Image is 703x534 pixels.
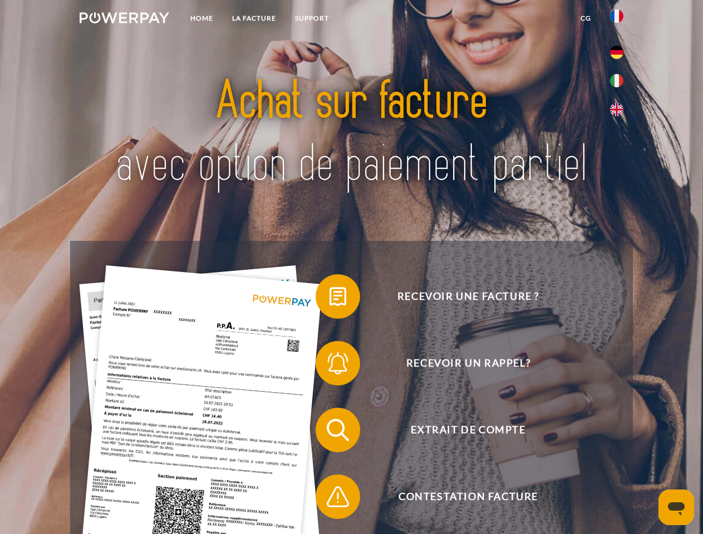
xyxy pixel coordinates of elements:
[223,8,286,28] a: LA FACTURE
[316,274,605,319] button: Recevoir une facture ?
[106,53,597,213] img: title-powerpay_fr.svg
[610,46,623,59] img: de
[316,408,605,452] button: Extrait de compte
[324,416,352,444] img: qb_search.svg
[610,9,623,23] img: fr
[332,474,604,519] span: Contestation Facture
[571,8,601,28] a: CG
[324,349,352,377] img: qb_bell.svg
[610,103,623,116] img: en
[324,483,352,511] img: qb_warning.svg
[181,8,223,28] a: Home
[332,341,604,385] span: Recevoir un rappel?
[610,74,623,87] img: it
[80,12,169,23] img: logo-powerpay-white.svg
[316,341,605,385] button: Recevoir un rappel?
[324,283,352,310] img: qb_bill.svg
[316,474,605,519] button: Contestation Facture
[286,8,338,28] a: Support
[332,408,604,452] span: Extrait de compte
[332,274,604,319] span: Recevoir une facture ?
[658,489,694,525] iframe: Bouton de lancement de la fenêtre de messagerie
